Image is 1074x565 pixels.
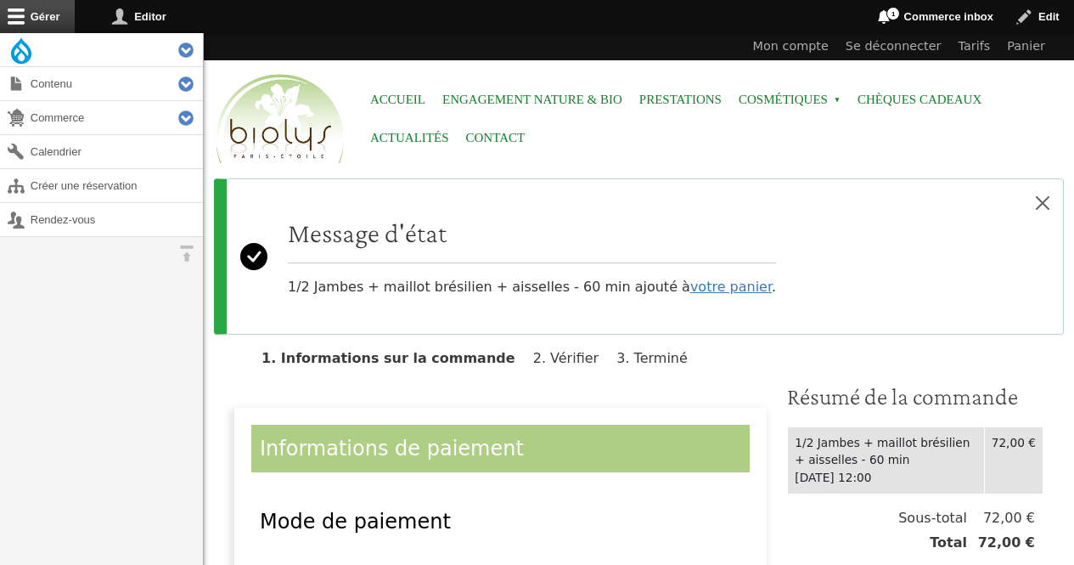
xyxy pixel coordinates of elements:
[930,533,967,553] span: Total
[212,71,348,168] img: Accueil
[639,81,722,119] a: Prestations
[998,33,1054,60] a: Panier
[288,217,776,297] div: 1/2 Jambes + maillot brésilien + aisselles - 60 min ajouté à .
[466,119,526,157] a: Contact
[442,81,622,119] a: Engagement Nature & Bio
[370,119,449,157] a: Actualités
[370,81,425,119] a: Accueil
[967,508,1035,528] span: 72,00 €
[886,7,900,20] span: 1
[1022,179,1063,227] button: Close
[533,350,612,366] li: Vérifier
[967,533,1035,553] span: 72,00 €
[690,279,772,295] a: votre panier
[739,81,841,119] span: Cosmétiques
[745,33,837,60] a: Mon compte
[170,237,203,270] button: Orientation horizontale
[858,81,981,119] a: Chèques cadeaux
[787,382,1043,411] h3: Résumé de la commande
[214,178,1064,335] div: Message d'état
[260,437,524,460] span: Informations de paiement
[795,471,871,484] time: [DATE] 12:00
[984,427,1043,494] td: 72,00 €
[950,33,999,60] a: Tarifs
[288,217,776,249] h2: Message d'état
[616,350,701,366] li: Terminé
[837,33,950,60] a: Se déconnecter
[204,33,1074,178] header: Entête du site
[834,97,841,104] span: »
[898,508,967,528] span: Sous-total
[260,510,451,534] span: Mode de paiement
[240,193,267,320] svg: Success:
[261,350,529,366] li: Informations sur la commande
[795,434,976,469] div: 1/2 Jambes + maillot brésilien + aisselles - 60 min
